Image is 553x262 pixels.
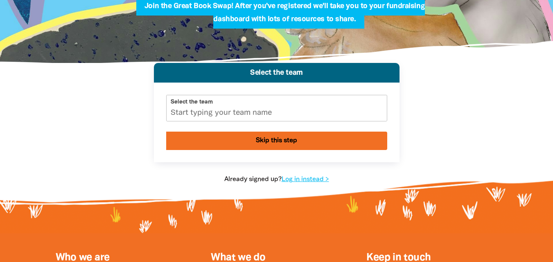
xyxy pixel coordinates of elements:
a: Log in instead > [282,177,329,182]
span: Join the Great Book Swap! After you've registered we'll take you to your fundraising dashboard wi... [144,3,425,29]
button: Skip this step [166,132,387,150]
p: Already signed up? [154,175,400,184]
h4: Select the team [158,69,395,76]
input: Start typing your team name [167,95,387,121]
